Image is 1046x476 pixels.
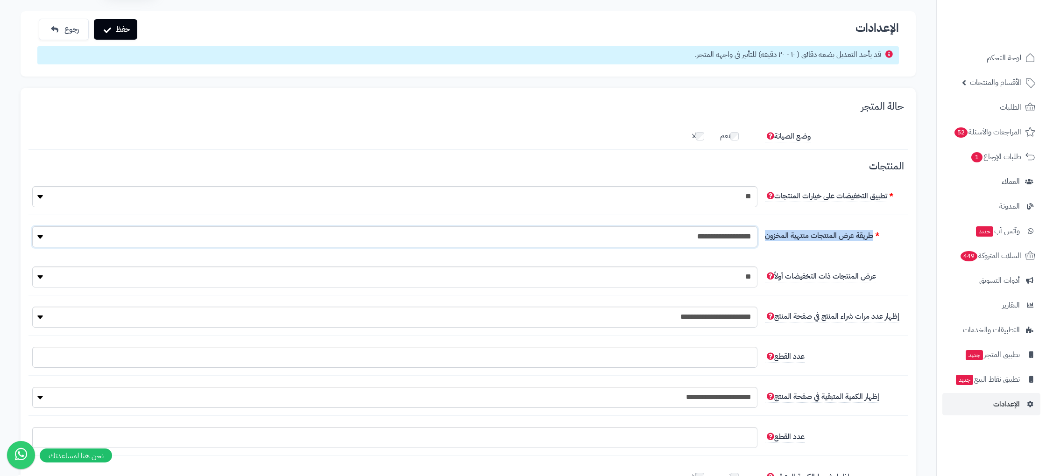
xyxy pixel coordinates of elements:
img: logo-2.png [982,26,1037,46]
a: العملاء [942,170,1040,193]
a: الطلبات [942,96,1040,119]
span: الإعدادات [993,398,1020,411]
button: حفظ [94,19,137,40]
h3: المنتجات [32,161,904,179]
label: نعم [720,126,748,141]
span: التقارير [1002,299,1020,312]
span: رجوع [64,24,79,35]
label: طريقة عرض المنتجات منتهية المخزون [761,226,908,241]
label: لا [692,126,714,141]
span: المراجعات والأسئلة [954,126,1021,139]
span: أدوات التسويق [979,274,1020,287]
span: عرض المنتجات ذات التخفيضات أولاً [765,271,876,282]
span: وضع الصيانة [765,131,811,142]
a: لوحة التحكم [942,47,1040,69]
h3: حالة المتجر [32,101,904,119]
span: إظهار الكمية المتبقية في صفحة المنتج [765,391,879,403]
span: جديد [966,350,983,360]
span: تطبيق نقاط البيع [955,373,1020,386]
span: المدونة [999,200,1020,213]
span: السلات المتروكة [960,249,1021,262]
span: 1 [971,152,982,162]
a: المراجعات والأسئلة52 [942,121,1040,143]
small: قد يأخذ التعديل بضعة دقائق ( ١٠ - ٢٠ دقيقة) للتأثير في واجهة المتجر. [695,49,881,60]
span: جديد [976,226,993,237]
span: تطبيق التخفيضات على خيارات المنتجات [765,190,887,202]
a: تطبيق المتجرجديد [942,343,1040,366]
span: إظهار عدد مرات شراء المنتج في صفحة المنتج [765,311,899,322]
a: الإعدادات [942,393,1040,415]
span: 52 [954,127,968,138]
span: عدد القطع [765,351,805,363]
input: لا [696,132,704,140]
span: جديد [956,375,973,385]
span: وآتس آب [975,224,1020,238]
span: طلبات الإرجاع [970,150,1021,163]
a: المدونة [942,195,1040,217]
span: العملاء [1002,175,1020,188]
input: نعم [730,132,739,140]
a: وآتس آبجديد [942,220,1040,242]
a: أدوات التسويق [942,269,1040,292]
span: لوحة التحكم [987,51,1021,64]
span: الأقسام والمنتجات [970,76,1021,89]
span: 449 [961,251,977,261]
h2: الإعدادات [37,19,899,42]
span: عدد القطع [765,431,805,443]
a: تطبيق نقاط البيعجديد [942,368,1040,391]
a: التطبيقات والخدمات [942,319,1040,341]
span: تطبيق المتجر [965,348,1020,361]
a: طلبات الإرجاع1 [942,146,1040,168]
span: التطبيقات والخدمات [963,323,1020,336]
span: الطلبات [1000,101,1021,114]
a: السلات المتروكة449 [942,245,1040,267]
a: رجوع [39,19,89,40]
a: التقارير [942,294,1040,316]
